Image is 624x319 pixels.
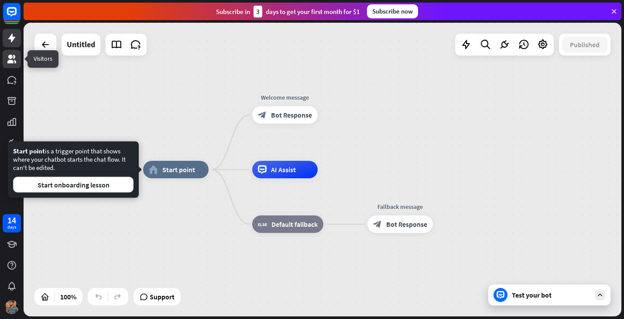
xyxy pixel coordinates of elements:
span: Start point [162,165,195,174]
div: 100% [58,290,79,304]
span: Support [150,290,175,304]
span: Bot Response [386,220,427,229]
div: is a trigger point that shows where your chatbot starts the chat flow. It can't be edited. [13,147,134,193]
div: Welcome message [246,93,324,102]
button: Start onboarding lesson [13,177,134,193]
button: Published [562,37,607,52]
div: 3 [254,6,262,17]
div: Untitled [67,34,95,55]
i: block_fallback [258,220,267,229]
button: Open LiveChat chat widget [7,3,33,30]
div: Subscribe in days to get your first month for $1 [216,6,360,17]
span: Bot Response [271,111,312,119]
div: Fallback message [361,202,439,211]
a: 14 days [3,214,21,232]
i: block_bot_response [373,220,382,229]
i: home_2 [149,165,158,174]
span: AI Assist [271,165,296,174]
span: Default fallback [271,220,318,229]
span: Start point [13,147,45,155]
div: days [7,224,16,230]
div: 14 [7,216,16,224]
div: Test your bot [512,291,590,299]
i: block_bot_response [258,111,267,119]
div: Subscribe now [367,4,418,18]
